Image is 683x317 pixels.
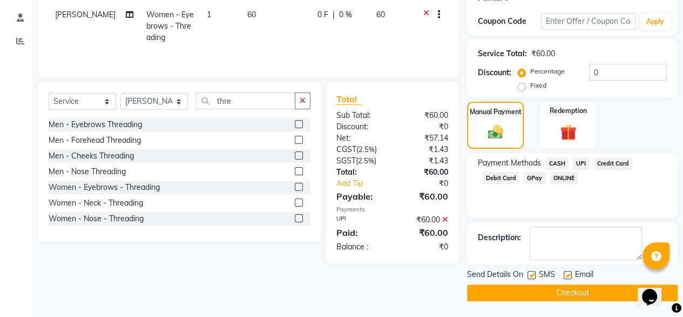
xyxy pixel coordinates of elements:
[247,10,256,19] span: 60
[146,10,194,42] span: Women - Eyebrows - Threading
[336,94,361,105] span: Total
[470,107,522,117] label: Manual Payment
[333,9,335,21] span: |
[49,197,143,209] div: Women - Neck - Threading
[539,269,555,282] span: SMS
[336,144,356,154] span: CGST
[207,10,211,19] span: 1
[49,150,134,162] div: Men - Cheeks Threading
[328,155,393,167] div: ( )
[403,178,456,189] div: ₹0
[336,205,448,214] div: Payments
[638,274,672,306] iframe: chat widget
[328,144,393,155] div: ( )
[467,285,678,301] button: Checkout
[545,157,569,170] span: CASH
[530,67,565,76] label: Percentage
[392,241,456,253] div: ₹0
[49,135,141,146] div: Men - Forehead Threading
[478,232,521,243] div: Description:
[483,123,508,141] img: _cash.svg
[339,9,352,21] span: 0 %
[392,190,456,203] div: ₹60.00
[541,13,635,30] input: Enter Offer / Coupon Code
[478,16,541,27] div: Coupon Code
[392,155,456,167] div: ₹1.43
[328,190,393,203] div: Payable:
[392,110,456,121] div: ₹60.00
[550,172,578,184] span: ONLINE
[328,226,393,239] div: Paid:
[478,67,511,78] div: Discount:
[640,14,671,30] button: Apply
[196,93,295,109] input: Search or Scan
[328,178,403,189] a: Add Tip
[328,167,393,178] div: Total:
[328,133,393,144] div: Net:
[328,241,393,253] div: Balance :
[49,119,142,130] div: Men - Eyebrows Threading
[328,121,393,133] div: Discount:
[478,157,541,169] span: Payment Methods
[524,172,546,184] span: GPay
[392,214,456,226] div: ₹60.00
[49,166,126,177] div: Men - Nose Threading
[392,226,456,239] div: ₹60.00
[359,145,375,154] span: 2.5%
[594,157,633,170] span: Credit Card
[328,214,393,226] div: UPI
[531,48,555,60] div: ₹60.00
[336,156,356,166] span: SGST
[317,9,328,21] span: 0 F
[550,106,587,116] label: Redemption
[478,48,527,60] div: Service Total:
[358,156,374,165] span: 2.5%
[392,121,456,133] div: ₹0
[392,167,456,178] div: ₹60.00
[376,10,384,19] span: 60
[555,122,581,142] img: _gift.svg
[328,110,393,121] div: Sub Total:
[392,144,456,155] div: ₹1.43
[530,81,546,90] label: Fixed
[575,269,593,282] span: Email
[49,213,144,224] div: Women - Nose - Threading
[55,10,116,19] span: [PERSON_NAME]
[573,157,590,170] span: UPI
[49,182,160,193] div: Women - Eyebrows - Threading
[392,133,456,144] div: ₹57.14
[482,172,519,184] span: Debit Card
[467,269,523,282] span: Send Details On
